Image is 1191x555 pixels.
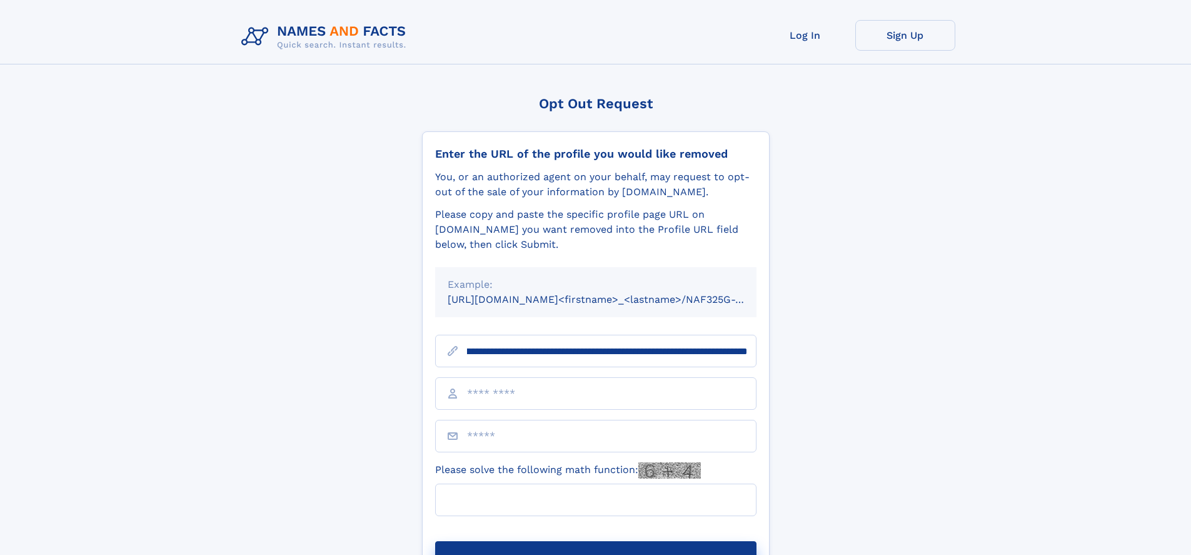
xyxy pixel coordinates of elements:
[435,462,701,479] label: Please solve the following math function:
[448,293,780,305] small: [URL][DOMAIN_NAME]<firstname>_<lastname>/NAF325G-xxxxxxxx
[422,96,770,111] div: Opt Out Request
[755,20,855,51] a: Log In
[448,277,744,292] div: Example:
[435,207,756,252] div: Please copy and paste the specific profile page URL on [DOMAIN_NAME] you want removed into the Pr...
[435,147,756,161] div: Enter the URL of the profile you would like removed
[855,20,955,51] a: Sign Up
[435,170,756,200] div: You, or an authorized agent on your behalf, may request to opt-out of the sale of your informatio...
[236,20,416,54] img: Logo Names and Facts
